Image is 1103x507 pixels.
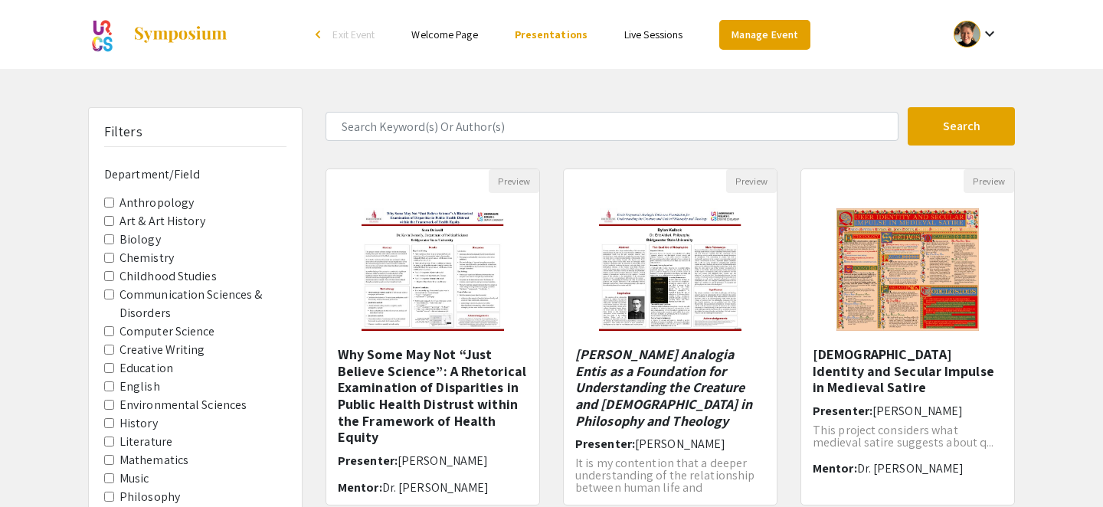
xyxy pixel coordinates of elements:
label: Biology [119,231,161,249]
span: [PERSON_NAME] [872,403,963,419]
span: [PERSON_NAME] [398,453,488,469]
label: Art & Art History [119,212,205,231]
span: Dr. [PERSON_NAME] [382,479,489,496]
button: Preview [726,169,777,193]
button: Expand account dropdown [938,17,1015,51]
label: Music [119,469,149,488]
span: Mentor: [338,479,382,496]
label: Education [119,359,173,378]
h6: Department/Field [104,167,286,182]
button: Preview [489,169,539,193]
em: [PERSON_NAME] Analogia Entis as a Foundation for Understanding the Creature and [DEMOGRAPHIC_DATA... [575,345,753,429]
a: Welcome Page [411,28,477,41]
input: Search Keyword(s) Or Author(s) [326,112,898,141]
span: [PERSON_NAME] [635,436,725,452]
h6: Presenter: [813,404,1003,418]
label: Literature [119,433,172,451]
h5: Why Some May Not “Just Believe Science”: A Rhetorical Examination of Disparities in Public Health... [338,346,528,446]
button: Search [908,107,1015,146]
img: Symposium by ForagerOne [133,25,228,44]
div: arrow_back_ios [316,30,325,39]
label: Mathematics [119,451,188,469]
span: This project considers what medieval satire suggests about q... [813,422,994,450]
a: ATP Symposium 2025 [88,15,228,54]
h6: Presenter: [575,437,765,451]
label: Chemistry [119,249,174,267]
span: Exit Event [332,28,375,41]
label: Childhood Studies [119,267,217,286]
iframe: Chat [11,438,65,496]
span: Mentor: [813,460,857,476]
div: Open Presentation <p><em>Erich Przywara’s Analogia Entis as a Foundation for Understanding the Cr... [563,168,777,505]
img: ATP Symposium 2025 [88,15,117,54]
label: Anthropology [119,194,194,212]
label: History [119,414,158,433]
h6: Presenter: [338,453,528,468]
h5: Filters [104,123,142,140]
span: Dr. [PERSON_NAME] [857,460,964,476]
div: Open Presentation <p><strong style="color: rgb(0, 0, 0);">Why Some May Not “Just Believe Science”... [326,168,540,505]
div: Open Presentation <p>Queer Identity and Secular Impulse in Medieval Satire</p><p><br></p> [800,168,1015,505]
a: Live Sessions [624,28,682,41]
h5: [DEMOGRAPHIC_DATA] Identity and Secular Impulse in Medieval Satire [813,346,1003,396]
img: <p><strong style="color: rgb(0, 0, 0);">Why Some May Not “Just Believe Science”: A Rhetorical Exa... [346,193,520,346]
a: Presentations [515,28,588,41]
label: English [119,378,160,396]
a: Manage Event [719,20,810,50]
img: <p>Queer Identity and Secular Impulse in Medieval Satire</p><p><br></p> [821,193,995,346]
label: Communication Sciences & Disorders [119,286,286,322]
button: Preview [964,169,1014,193]
label: Environmental Sciences [119,396,247,414]
label: Computer Science [119,322,215,341]
mat-icon: Expand account dropdown [980,25,999,43]
label: Philosophy [119,488,180,506]
img: <p><em>Erich Przywara’s Analogia Entis as a Foundation for Understanding the Creature and God in ... [584,193,758,346]
label: Creative Writing [119,341,205,359]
